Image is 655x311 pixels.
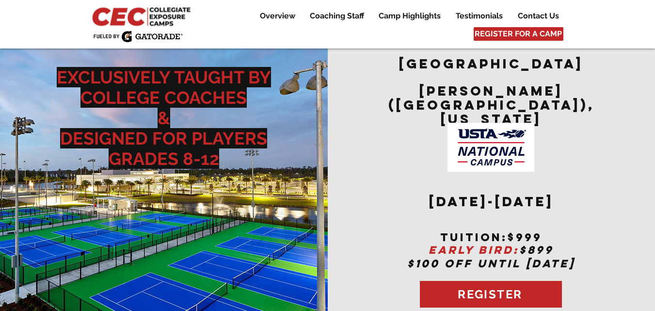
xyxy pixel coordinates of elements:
span: tuition:$999 [440,230,542,244]
nav: Site [245,10,566,22]
span: REGISTER FOR A CAMP [475,29,562,39]
a: REGISTER [420,281,562,308]
p: Camp Highlights [374,10,446,22]
a: REGISTER FOR A CAMP [474,27,563,41]
span: $899 [519,243,554,257]
span: $100 OFF UNTIL [DATE] [407,257,575,270]
img: CEC Logo Primary_edited.jpg [90,5,195,27]
span: EARLY BIRD: [429,243,519,257]
span: [DATE]-[DATE] [429,193,554,210]
span: GRADES 8-12 [109,148,219,169]
p: Testimonials [451,10,508,22]
span: ([GEOGRAPHIC_DATA]), [US_STATE] [388,97,594,127]
p: Overview [255,10,300,22]
img: Fueled by Gatorade.png [93,31,183,42]
a: Coaching Staff [303,10,371,22]
a: Testimonials [448,10,510,22]
p: Coaching Staff [305,10,369,22]
span: DESIGNED FOR PLAYERS [60,128,267,148]
span: EXCLUSIVELY TAUGHT BY COLLEGE COACHES [57,67,271,108]
span: [PERSON_NAME] [419,82,563,99]
p: Contact Us [513,10,564,22]
a: Contact Us [511,10,566,22]
span: & [158,108,170,128]
img: USTA Campus image_edited.jpg [447,123,534,172]
span: REGISTER [458,287,522,301]
a: Camp Highlights [371,10,448,22]
a: Overview [253,10,302,22]
span: [GEOGRAPHIC_DATA] [399,55,583,72]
